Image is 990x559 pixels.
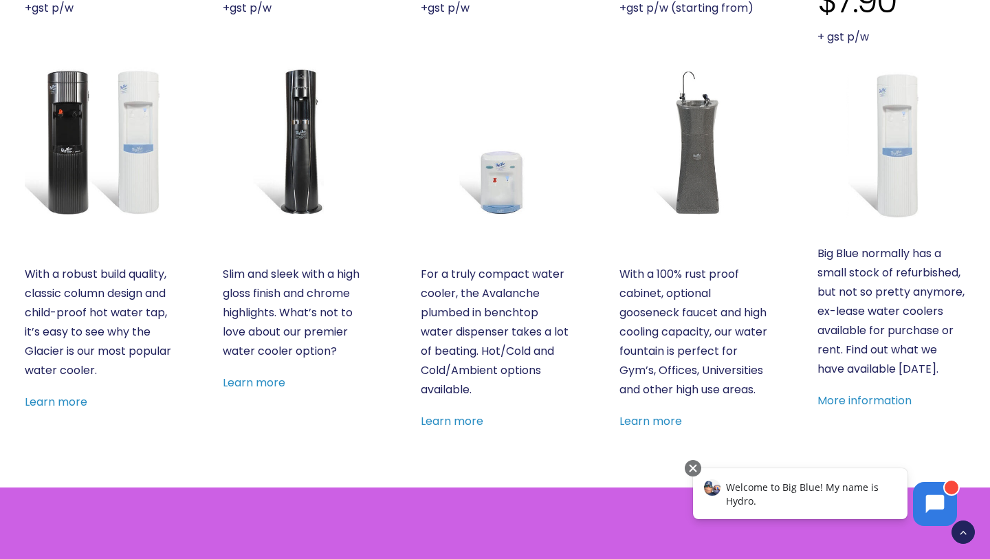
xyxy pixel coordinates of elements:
[25,67,173,215] a: Glacier White or Black
[817,393,912,408] a: More information
[679,457,971,540] iframe: Chatbot
[619,265,767,399] p: With a 100% rust proof cabinet, optional gooseneck faucet and high cooling capacity, our water fo...
[421,265,569,399] p: For a truly compact water cooler, the Avalanche plumbed in benchtop water dispenser takes a lot o...
[817,72,965,219] a: Refurbished
[223,67,371,215] a: Everest Elite
[25,265,173,380] p: With a robust build quality, classic column design and child-proof hot water tap, it’s easy to se...
[619,413,682,429] a: Learn more
[223,265,371,361] p: Slim and sleek with a high gloss finish and chrome highlights. What’s not to love about our premi...
[421,413,483,429] a: Learn more
[25,394,87,410] a: Learn more
[817,28,965,47] p: + gst p/w
[817,244,965,379] p: Big Blue normally has a small stock of refurbished, but not so pretty anymore, ex-lease water coo...
[223,375,285,391] a: Learn more
[619,67,767,215] a: Fountain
